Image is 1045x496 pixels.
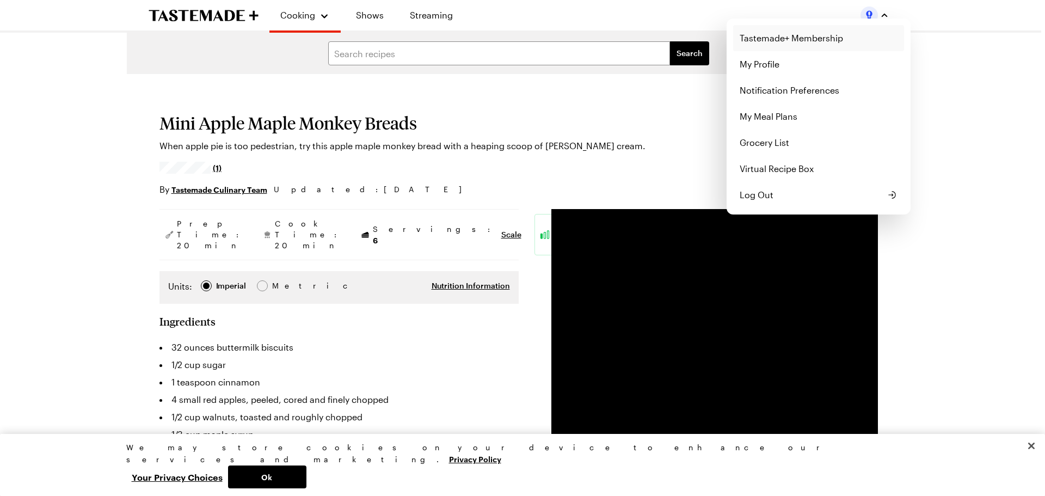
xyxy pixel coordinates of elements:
[126,442,910,488] div: Privacy
[228,466,306,488] button: Ok
[860,7,889,24] button: Profile picture
[733,130,904,156] a: Grocery List
[733,103,904,130] a: My Meal Plans
[126,466,228,488] button: Your Privacy Choices
[860,7,878,24] img: Profile picture
[449,454,501,464] a: More information about your privacy, opens in a new tab
[733,156,904,182] a: Virtual Recipe Box
[733,77,904,103] a: Notification Preferences
[126,442,910,466] div: We may store cookies on your device to enhance our services and marketing.
[740,188,773,201] span: Log Out
[733,51,904,77] a: My Profile
[727,19,911,215] div: Profile picture
[733,25,904,51] a: Tastemade+ Membership
[1019,434,1043,458] button: Close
